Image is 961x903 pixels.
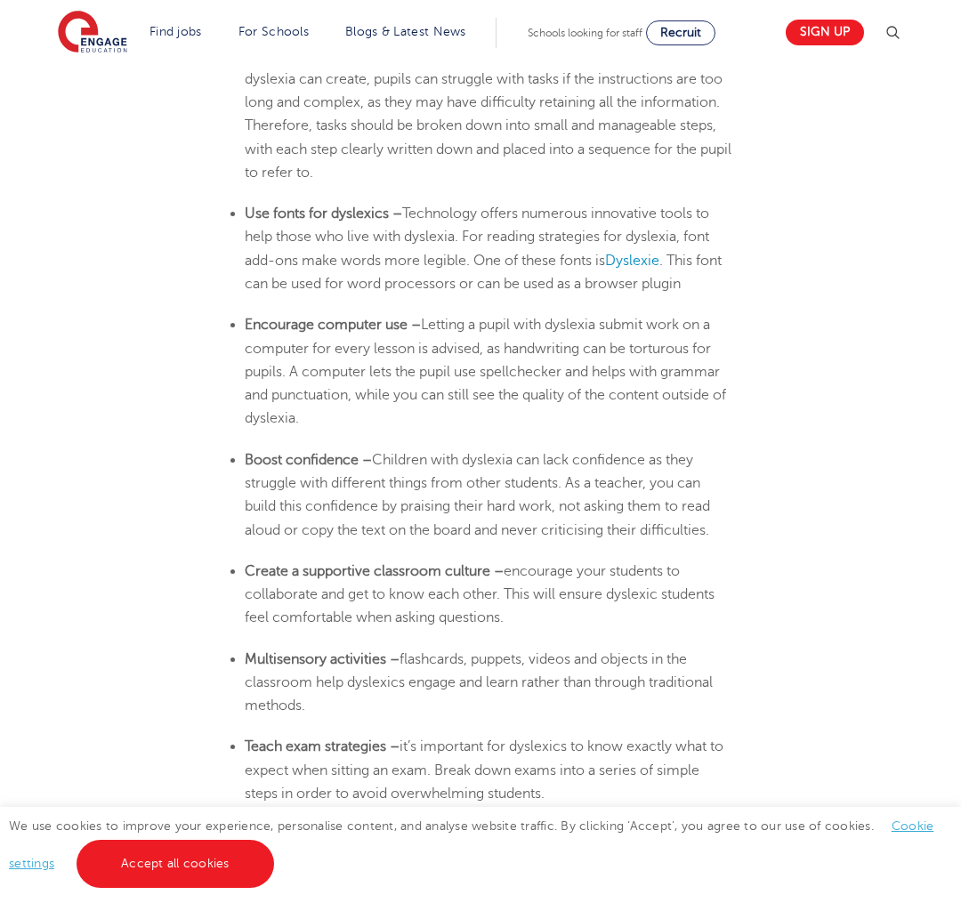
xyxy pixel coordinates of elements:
span: Schools looking for staff [528,27,642,39]
span: Technology offers numerous innovative tools to help those who live with dyslexia. For reading str... [245,206,709,269]
span: flashcards, puppets, videos and objects in the classroom help dyslexics engage and learn rather t... [245,651,713,714]
span: Due to the problems with short-term memory that dyslexia can create, pupils can struggle with tas... [245,47,731,180]
a: Accept all cookies [77,840,274,888]
span: it’s important for dyslexics to know exactly what to expect when sitting an exam. Break down exam... [245,738,723,802]
span: Recruit [660,26,701,39]
a: Blogs & Latest News [345,25,466,38]
img: Engage Education [58,11,127,55]
b: Multisensory activities – [245,651,400,667]
a: Sign up [786,20,864,45]
b: Teach exam strategies – [245,738,400,754]
a: Dyslexie [605,253,659,269]
span: Children with dyslexia can lack confidence as they struggle with different things from other stud... [245,452,710,538]
b: Boost confidence – [245,452,372,468]
b: Use fonts for dyslexics – [245,206,402,222]
span: Letting a pupil with dyslexia submit work on a computer for every lesson is advised, as handwriti... [245,317,726,426]
span: We use cookies to improve your experience, personalise content, and analyse website traffic. By c... [9,819,933,870]
span: encourage your students to collaborate and get to know each other. This will ensure dyslexic stud... [245,563,715,626]
b: – [411,317,421,333]
b: Create a supportive classroom culture – [245,563,504,579]
b: Encourage computer use [245,317,408,333]
a: Recruit [646,20,715,45]
span: . This font can be used for word processors or can be used as a browser plugin [245,253,722,292]
a: Find jobs [149,25,202,38]
a: For Schools [238,25,309,38]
